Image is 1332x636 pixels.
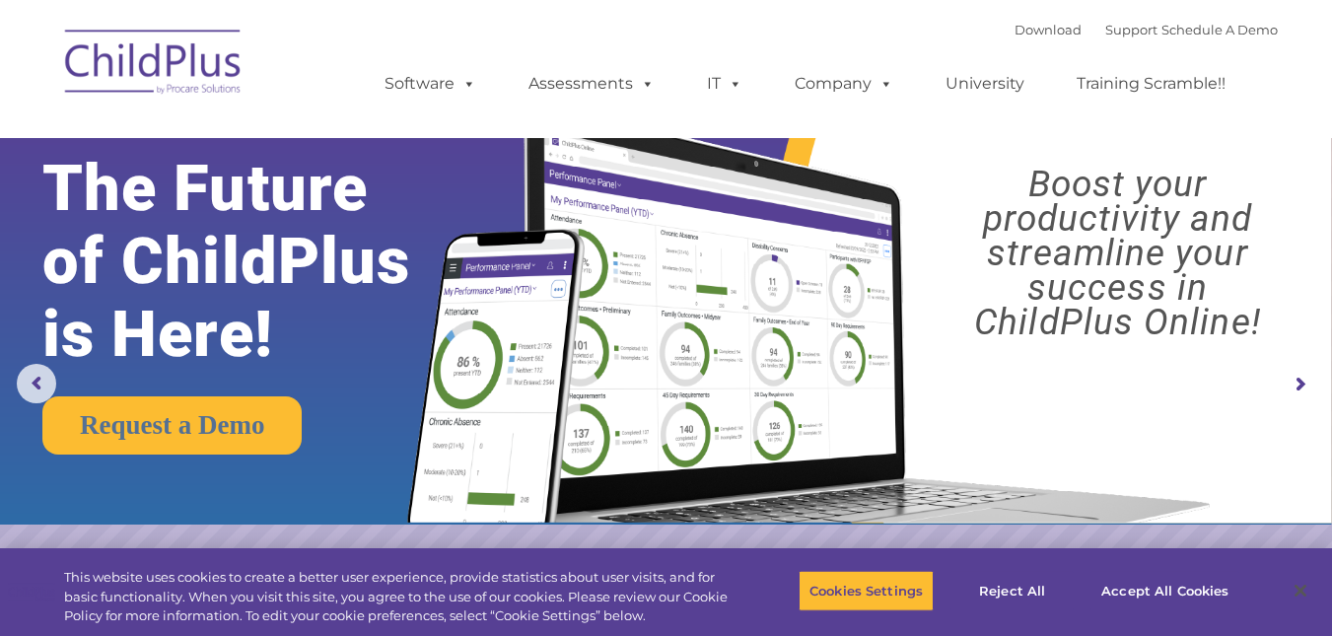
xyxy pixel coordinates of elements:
div: This website uses cookies to create a better user experience, provide statistics about user visit... [64,568,733,626]
font: | [1015,22,1278,37]
a: Request a Demo [42,396,302,455]
a: Assessments [509,64,674,104]
span: Phone number [274,211,358,226]
a: Download [1015,22,1082,37]
rs-layer: Boost your productivity and streamline your success in ChildPlus Online! [920,167,1315,339]
a: Training Scramble!! [1057,64,1245,104]
button: Close [1279,569,1322,612]
span: Last name [274,130,334,145]
button: Cookies Settings [799,570,934,611]
a: Support [1105,22,1157,37]
a: Software [365,64,496,104]
a: IT [687,64,762,104]
button: Reject All [950,570,1074,611]
a: Schedule A Demo [1161,22,1278,37]
img: ChildPlus by Procare Solutions [55,16,252,114]
a: University [926,64,1044,104]
a: Company [775,64,913,104]
rs-layer: The Future of ChildPlus is Here! [42,152,467,371]
button: Accept All Cookies [1090,570,1239,611]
